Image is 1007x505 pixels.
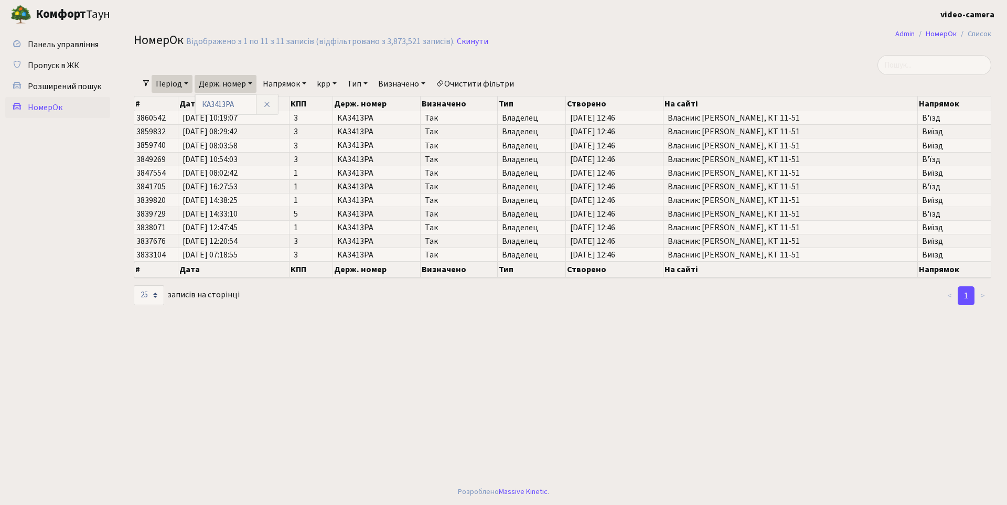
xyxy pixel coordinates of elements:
nav: breadcrumb [880,23,1007,45]
span: [DATE] 12:46 [570,237,659,245]
b: Комфорт [36,6,86,23]
span: В'їзд [922,182,987,191]
th: Визначено [421,96,498,111]
b: video-camera [940,9,994,20]
a: НомерОк [926,28,957,39]
span: KA3413PA [337,235,373,247]
span: 3 [294,127,329,136]
span: 1 [294,182,329,191]
span: Так [425,223,493,232]
span: В'їзд [922,155,987,164]
span: KA3413PA [337,140,373,152]
a: Напрямок [259,75,310,93]
span: 3849269 [136,154,166,165]
a: Визначено [374,75,430,93]
a: Розширений пошук [5,76,110,97]
span: Власник: [PERSON_NAME], КТ 11-51 [668,182,913,191]
span: Владелец [502,223,561,232]
span: [DATE] 08:03:58 [183,142,284,150]
span: Владелец [502,237,561,245]
span: 3838071 [136,222,166,233]
span: Так [425,196,493,205]
th: Створено [566,96,663,111]
th: Тип [498,262,566,277]
span: KA3413PA [337,154,373,165]
span: 3837676 [136,235,166,247]
span: 3833104 [136,249,166,261]
label: записів на сторінці [134,285,240,305]
span: НомерОк [134,31,184,49]
span: [DATE] 12:46 [570,210,659,218]
span: Виїзд [922,196,987,205]
span: Владелец [502,114,561,122]
span: KA3413PA [337,249,373,261]
a: Очистити фільтри [432,75,518,93]
span: В'їзд [922,114,987,122]
li: Список [957,28,991,40]
span: Владелец [502,142,561,150]
span: 3 [294,251,329,259]
span: KA3413PA [337,208,373,220]
span: Власник: [PERSON_NAME], КТ 11-51 [668,142,913,150]
span: [DATE] 16:27:53 [183,182,284,191]
a: video-camera [940,8,994,21]
a: Скинути [457,37,488,47]
span: [DATE] 14:33:10 [183,210,284,218]
a: Період [152,75,192,93]
span: Власник: [PERSON_NAME], КТ 11-51 [668,223,913,232]
span: Власник: [PERSON_NAME], КТ 11-51 [668,196,913,205]
span: [DATE] 12:46 [570,127,659,136]
span: 5 [294,210,329,218]
span: 1 [294,169,329,177]
span: [DATE] 12:46 [570,251,659,259]
th: КПП [290,96,334,111]
th: Напрямок [918,262,991,277]
span: KA3413PA [337,195,373,206]
span: 3 [294,155,329,164]
span: Владелец [502,182,561,191]
span: Так [425,127,493,136]
span: [DATE] 12:46 [570,182,659,191]
span: Таун [36,6,110,24]
span: [DATE] 08:29:42 [183,127,284,136]
a: Держ. номер [195,75,256,93]
span: Владелец [502,196,561,205]
th: # [134,262,178,277]
span: Власник: [PERSON_NAME], КТ 11-51 [668,237,913,245]
a: НомерОк [5,97,110,118]
span: Пропуск в ЖК [28,60,79,71]
span: 3839820 [136,195,166,206]
span: Власник: [PERSON_NAME], КТ 11-51 [668,251,913,259]
th: На сайті [663,262,918,277]
span: Так [425,182,493,191]
span: [DATE] 10:54:03 [183,155,284,164]
a: Пропуск в ЖК [5,55,110,76]
th: Дата [178,96,289,111]
th: Визначено [421,262,498,277]
th: Дата [178,262,289,277]
span: 1 [294,196,329,205]
span: Виїзд [922,142,987,150]
span: В'їзд [922,210,987,218]
span: Владелец [502,155,561,164]
span: 3841705 [136,181,166,192]
span: Так [425,251,493,259]
th: Створено [566,262,663,277]
span: Власник: [PERSON_NAME], КТ 11-51 [668,127,913,136]
span: 3847554 [136,167,166,179]
div: Відображено з 1 по 11 з 11 записів (відфільтровано з 3,873,521 записів). [186,37,455,47]
span: [DATE] 10:19:07 [183,114,284,122]
span: 3 [294,114,329,122]
span: KA3413PA [337,126,373,137]
th: Держ. номер [333,96,421,111]
th: Напрямок [918,96,991,111]
select: записів на сторінці [134,285,164,305]
span: Владелец [502,169,561,177]
span: KA3413PA [337,222,373,233]
img: logo.png [10,4,31,25]
span: 3859740 [136,140,166,152]
span: Так [425,142,493,150]
span: Так [425,169,493,177]
span: KA3413PA [337,181,373,192]
span: Виїзд [922,251,987,259]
